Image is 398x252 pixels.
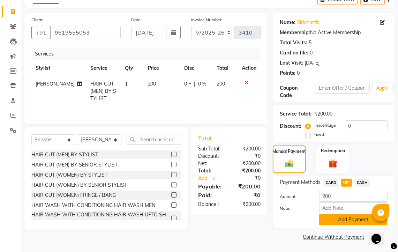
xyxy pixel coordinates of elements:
[341,179,352,187] span: UPI
[31,161,118,169] div: HAIR CUT (MEN) BY SENIOR STYLIST
[31,17,43,23] label: Client
[280,69,295,77] div: Points:
[127,134,181,145] input: Search or Scan
[193,160,230,167] div: Net:
[31,192,116,199] div: HAIR CUT (WOMEN) FRINGE / BANG
[305,59,320,67] div: [DATE]
[31,171,107,179] div: HAIR CUT (WOMEN) BY STYLIST
[193,182,230,191] div: Payable:
[319,214,388,225] button: Add Payment
[121,60,143,76] th: Qty
[217,81,225,87] span: 200
[31,181,127,189] div: HAIR CUT (WOMEN) BY SENIOR STYLIST
[50,26,121,39] input: Search by Name/Mobile/Email/Code
[31,202,155,209] div: HAIR WASH WITH CONDITIONING HAIR WASH MEN
[280,19,295,26] div: Name:
[193,153,230,160] div: Discount:
[280,123,301,130] div: Discount:
[314,131,324,138] label: Fixed
[230,160,266,167] div: ₹200.00
[230,201,266,208] div: ₹200.00
[193,175,235,182] a: Add Tip
[316,83,369,94] input: Enter Offer / Coupon Code
[131,17,141,23] label: Date
[274,234,393,241] a: Continue Without Payment
[314,110,332,118] div: ₹200.00
[323,179,338,187] span: CARD
[86,60,121,76] th: Service
[280,84,316,99] div: Coupon Code
[297,19,319,26] a: Siddharth
[193,201,230,208] div: Balance :
[319,191,388,202] input: Amount
[212,60,238,76] th: Total
[148,81,156,87] span: 200
[230,153,266,160] div: ₹0
[184,80,191,88] span: 0 F
[310,49,313,57] div: 0
[144,60,180,76] th: Price
[32,47,266,60] div: Services
[238,60,261,76] th: Action
[235,175,266,182] div: ₹0
[275,193,314,200] label: Amount:
[297,69,300,77] div: 0
[230,145,266,153] div: ₹200.00
[314,122,336,128] label: Percentage
[280,39,307,46] div: Total Visits:
[309,39,311,46] div: 5
[280,179,321,186] span: Payment Methods
[280,59,303,67] div: Last Visit:
[125,81,128,87] span: 1
[191,17,221,23] label: Invoice Number
[36,81,75,87] span: [PERSON_NAME]
[355,179,370,187] span: CASH
[326,158,340,169] img: _gift.svg
[193,191,230,199] div: Paid:
[283,159,296,168] img: _cash.svg
[180,60,212,76] th: Disc
[230,182,266,191] div: ₹200.00
[280,49,308,57] div: Card on file:
[31,151,98,158] div: HAIR CUT (MEN) BY STYLIST
[280,29,388,36] div: No Active Membership
[280,29,310,36] div: Membership:
[194,80,195,88] span: |
[280,110,311,118] div: Service Total:
[275,205,314,212] label: Note:
[31,211,168,226] div: HAIR WASH WITH CONDITIONING HAIR WASH UPTO SHOULDER
[373,83,392,94] button: Apply
[198,135,214,142] span: Total
[369,224,391,245] iframe: chat widget
[198,80,206,88] span: 0 %
[273,148,306,155] label: Manual Payment
[319,202,388,213] input: Add Note
[31,26,51,39] button: +91
[31,60,86,76] th: Stylist
[321,148,345,154] label: Redemption
[90,81,116,102] span: HAIR CUT (MEN) BY STYLIST
[193,167,230,175] div: Total:
[193,145,230,153] div: Sub Total:
[230,191,266,199] div: ₹0
[230,167,266,175] div: ₹200.00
